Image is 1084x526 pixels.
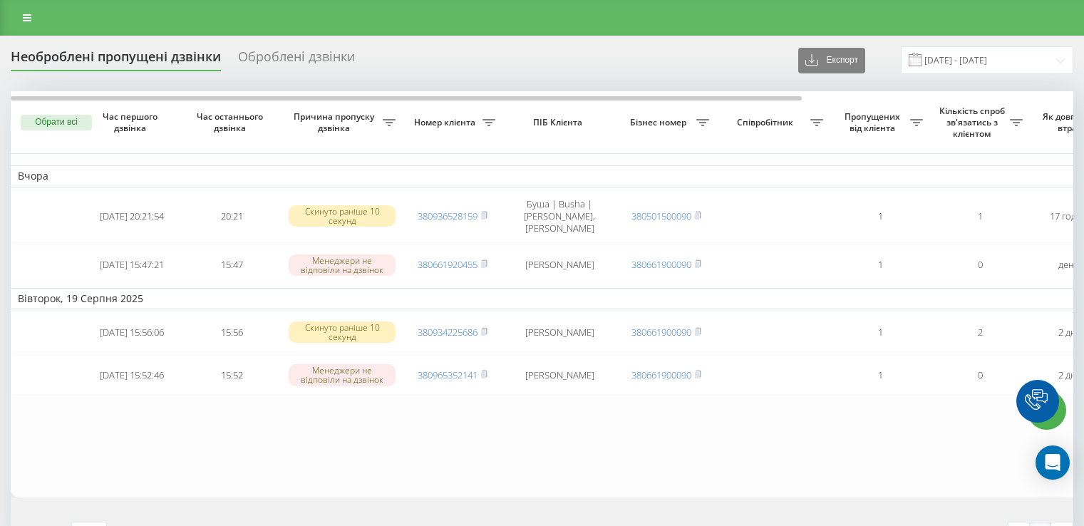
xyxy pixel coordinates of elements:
span: Причина пропуску дзвінка [289,111,383,133]
a: 380934225686 [418,326,478,339]
span: ПІБ Клієнта [515,117,604,128]
a: 380661900090 [631,368,691,381]
td: 15:56 [182,312,282,352]
a: 380661900090 [631,258,691,271]
td: [PERSON_NAME] [502,245,616,285]
td: [DATE] 15:52:46 [82,355,182,395]
td: 0 [930,355,1030,395]
span: Бізнес номер [624,117,696,128]
div: Скинуто раніше 10 секунд [289,205,396,227]
div: Оброблені дзвінки [238,49,355,71]
span: Час першого дзвінка [93,111,170,133]
td: 15:47 [182,245,282,285]
button: Обрати всі [21,115,92,130]
a: 380501500090 [631,210,691,222]
div: Скинуто раніше 10 секунд [289,321,396,343]
a: 380661920455 [418,258,478,271]
button: Експорт [798,48,865,73]
td: [DATE] 15:56:06 [82,312,182,352]
td: 1 [930,190,1030,242]
div: Open Intercom Messenger [1036,445,1070,480]
td: 1 [830,312,930,352]
td: 15:52 [182,355,282,395]
div: Необроблені пропущені дзвінки [11,49,221,71]
td: [PERSON_NAME] [502,355,616,395]
td: 1 [830,355,930,395]
div: Менеджери не відповіли на дзвінок [289,254,396,276]
td: 1 [830,190,930,242]
td: 1 [830,245,930,285]
td: 0 [930,245,1030,285]
td: [DATE] 20:21:54 [82,190,182,242]
td: 2 [930,312,1030,352]
td: [PERSON_NAME] [502,312,616,352]
a: 380661900090 [631,326,691,339]
a: 380965352141 [418,368,478,381]
span: Номер клієнта [410,117,482,128]
span: Співробітник [723,117,810,128]
td: 20:21 [182,190,282,242]
td: [DATE] 15:47:21 [82,245,182,285]
span: Кількість спроб зв'язатись з клієнтом [937,105,1010,139]
span: Час останнього дзвінка [193,111,270,133]
div: Менеджери не відповіли на дзвінок [289,364,396,386]
span: Пропущених від клієнта [837,111,910,133]
td: Буша | Busha | [PERSON_NAME], [PERSON_NAME] [502,190,616,242]
a: 380936528159 [418,210,478,222]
